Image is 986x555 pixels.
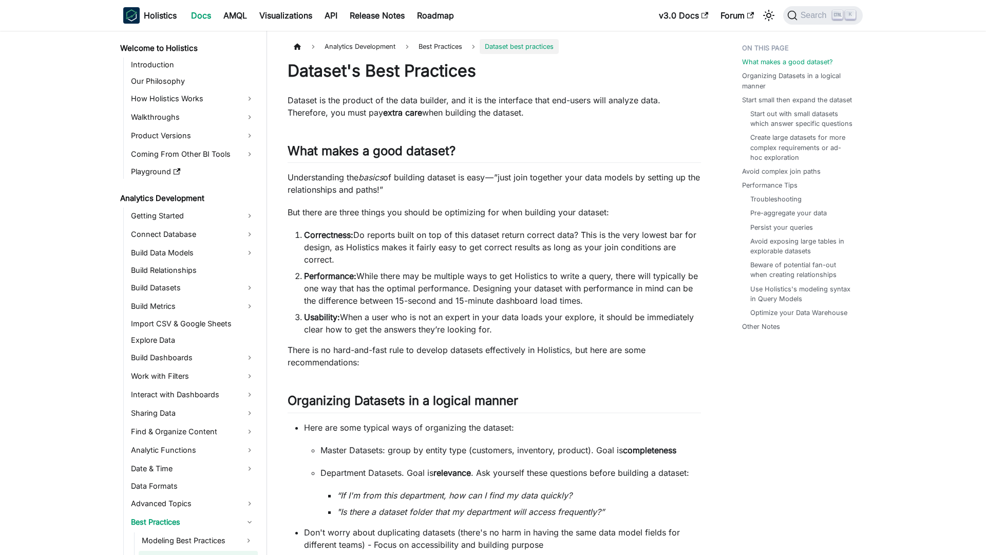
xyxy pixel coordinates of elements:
[714,7,760,24] a: Forum
[742,57,833,67] a: What makes a good dataset?
[319,39,401,54] span: Analytics Development
[288,143,701,163] h2: What makes a good dataset?
[750,260,852,280] a: Beware of potential fan-out when creating relationships
[128,109,258,125] a: Walkthroughs
[128,442,258,458] a: Analytic Functions
[304,270,701,307] li: While there may be multiple ways to get Holistics to write a query, there will typically be one w...
[128,479,258,493] a: Data Formats
[239,532,258,549] button: Expand sidebar category 'Modeling Best Practices'
[742,322,780,331] a: Other Notes
[117,41,258,55] a: Welcome to Holistics
[139,532,239,549] a: Modeling Best Practices
[128,164,258,179] a: Playground
[128,146,258,162] a: Coming From Other BI Tools
[128,208,258,224] a: Getting Started
[320,444,701,456] p: Master Datasets: group by entity type (customers, inventory, product). Goal is
[304,271,356,281] strong: Performance:
[750,223,813,232] a: Persist your queries
[128,460,258,477] a: Date & Time
[653,7,714,24] a: v3.0 Docs
[185,7,217,24] a: Docs
[320,467,701,479] p: Department Datasets. Goal is . Ask yourself these questions before building a dataset:
[128,245,258,261] a: Build Data Models
[742,95,852,105] a: Start small then expand the dataset
[337,507,604,517] em: "Is there a dataset folder that my department will access frequently?”
[288,39,701,54] nav: Breadcrumbs
[742,180,798,190] a: Performance Tips
[623,445,676,455] strong: completeness
[318,7,344,24] a: API
[783,6,863,25] button: Search (Ctrl+K)
[480,39,559,54] span: Dataset best practices
[761,7,777,24] button: Switch between dark and light mode (currently light mode)
[253,7,318,24] a: Visualizations
[117,191,258,206] a: Analytics Development
[344,7,411,24] a: Release Notes
[750,208,827,218] a: Pre-aggregate your data
[288,39,307,54] a: Home page
[288,94,701,119] p: Dataset is the product of the data builder, and it is the interface that end-users will analyze d...
[128,280,258,296] a: Build Datasets
[128,349,258,366] a: Build Dashboards
[750,236,852,256] a: Avoid exposing large tables in explorable datasets
[288,344,701,368] p: There is no hard-and-fast rule to develop datasets effectively in Holistics, but here are some re...
[304,230,353,240] strong: Correctness:
[144,9,177,22] b: Holistics
[358,172,383,182] em: basics
[128,127,258,144] a: Product Versions
[750,194,802,204] a: Troubleshooting
[128,423,258,440] a: Find & Organize Content
[128,317,258,331] a: Import CSV & Google Sheets
[304,526,701,551] p: Don't worry about duplicating datasets (there's no harm in having the same data model fields for ...
[217,7,253,24] a: AMQL
[845,10,856,20] kbd: K
[288,61,701,81] h1: Dataset's Best Practices
[742,166,821,176] a: Avoid complex join paths
[411,7,460,24] a: Roadmap
[128,74,258,88] a: Our Philosophy
[304,311,701,336] li: When a user who is not an expert in your data loads your explore, it should be immediately clear ...
[742,71,857,90] a: Organizing Datasets in a logical manner
[750,308,847,318] a: Optimize your Data Warehouse
[128,368,258,384] a: Work with Filters
[304,312,340,322] strong: Usability:
[288,206,701,218] p: But there are three things you should be optimizing for when building your dataset:
[113,31,267,555] nav: Docs sidebar
[128,514,258,530] a: Best Practices
[750,284,852,304] a: Use Holistics's modeling syntax in Query Models
[123,7,140,24] img: Holistics
[413,39,467,54] span: Best Practices
[128,298,258,314] a: Build Metrics
[304,421,701,434] p: Here are some typical ways of organizing the dataset:
[798,11,833,20] span: Search
[750,109,852,128] a: Start out with small datasets which answer specific questions
[750,133,852,162] a: Create large datasets for more complex requirements or ad-hoc exploration
[123,7,177,24] a: HolisticsHolistics
[288,171,701,196] p: Understanding the of building dataset is easy — ”just join together your data models by setting u...
[337,490,572,501] em: “If I'm from this department, how can I find my data quickly?
[128,405,258,421] a: Sharing Data
[128,333,258,347] a: Explore Data
[383,107,422,118] strong: extra care
[128,226,258,243] a: Connect Database
[288,393,701,413] h2: Organizing Datasets in a logical manner
[128,263,258,277] a: Build Relationships
[304,229,701,266] li: Do reports built on top of this dataset return correct data? This is the very lowest bar for desi...
[433,468,471,478] strong: relevance
[128,495,258,512] a: Advanced Topics
[128,386,258,403] a: Interact with Dashboards
[128,58,258,72] a: Introduction
[128,90,258,107] a: How Holistics Works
